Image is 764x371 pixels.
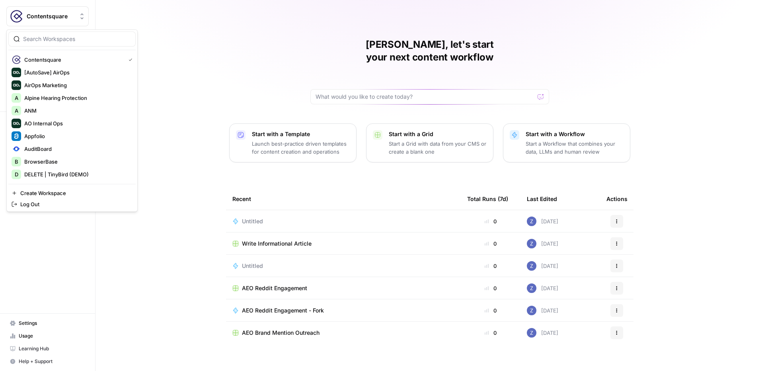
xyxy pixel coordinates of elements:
[242,307,324,314] span: AEO Reddit Engagement - Fork
[20,200,129,208] span: Log Out
[527,188,557,210] div: Last Edited
[19,332,85,340] span: Usage
[23,35,131,43] input: Search Workspaces
[12,68,21,77] img: [AutoSave] AirOps Logo
[6,330,89,342] a: Usage
[467,284,514,292] div: 0
[526,140,624,156] p: Start a Workflow that combines your data, LLMs and human review
[310,38,549,64] h1: [PERSON_NAME], let's start your next content workflow
[252,140,350,156] p: Launch best-practice driven templates for content creation and operations
[606,188,628,210] div: Actions
[527,283,536,293] img: if0rly7j6ey0lzdmkp6rmyzsebv0
[8,187,136,199] a: Create Workspace
[12,119,21,128] img: AO Internal Ops Logo
[24,132,129,140] span: Appfolio
[15,94,18,102] span: A
[527,217,558,226] div: [DATE]
[12,131,21,141] img: Appfolio Logo
[15,170,18,178] span: D
[232,262,454,270] a: Untitled
[252,130,350,138] p: Start with a Template
[389,130,487,138] p: Start with a Grid
[242,240,312,248] span: Write Informational Article
[527,328,536,338] img: if0rly7j6ey0lzdmkp6rmyzsebv0
[19,358,85,365] span: Help + Support
[232,284,454,292] a: AEO Reddit Engagement
[527,261,536,271] img: if0rly7j6ey0lzdmkp6rmyzsebv0
[527,306,558,315] div: [DATE]
[12,80,21,90] img: AirOps Marketing Logo
[526,130,624,138] p: Start with a Workflow
[9,9,23,23] img: Contentsquare Logo
[6,6,89,26] button: Workspace: Contentsquare
[19,345,85,352] span: Learning Hub
[24,145,129,153] span: AuditBoard
[24,81,129,89] span: AirOps Marketing
[232,217,454,225] a: Untitled
[24,94,129,102] span: Alpine Hearing Protection
[232,307,454,314] a: AEO Reddit Engagement - Fork
[6,317,89,330] a: Settings
[12,144,21,154] img: AuditBoard Logo
[12,55,21,64] img: Contentsquare Logo
[24,119,129,127] span: AO Internal Ops
[24,68,129,76] span: [AutoSave] AirOps
[8,199,136,210] a: Log Out
[6,355,89,368] button: Help + Support
[527,261,558,271] div: [DATE]
[229,123,357,162] button: Start with a TemplateLaunch best-practice driven templates for content creation and operations
[27,12,75,20] span: Contentsquare
[24,170,129,178] span: DELETE | TinyBird (DEMO)
[242,262,263,270] span: Untitled
[242,217,263,225] span: Untitled
[6,342,89,355] a: Learning Hub
[19,320,85,327] span: Settings
[20,189,129,197] span: Create Workspace
[232,240,454,248] a: Write Informational Article
[527,217,536,226] img: if0rly7j6ey0lzdmkp6rmyzsebv0
[24,107,129,115] span: ANM
[467,240,514,248] div: 0
[467,188,508,210] div: Total Runs (7d)
[6,29,138,212] div: Workspace: Contentsquare
[467,329,514,337] div: 0
[242,284,307,292] span: AEO Reddit Engagement
[232,329,454,337] a: AEO Brand Mention Outreach
[24,56,122,64] span: Contentsquare
[527,283,558,293] div: [DATE]
[527,239,558,248] div: [DATE]
[389,140,487,156] p: Start a Grid with data from your CMS or create a blank one
[527,239,536,248] img: if0rly7j6ey0lzdmkp6rmyzsebv0
[232,188,454,210] div: Recent
[242,329,320,337] span: AEO Brand Mention Outreach
[15,107,18,115] span: A
[467,307,514,314] div: 0
[15,158,18,166] span: B
[366,123,493,162] button: Start with a GridStart a Grid with data from your CMS or create a blank one
[467,217,514,225] div: 0
[24,158,129,166] span: BrowserBase
[467,262,514,270] div: 0
[316,93,534,101] input: What would you like to create today?
[527,328,558,338] div: [DATE]
[503,123,630,162] button: Start with a WorkflowStart a Workflow that combines your data, LLMs and human review
[527,306,536,315] img: if0rly7j6ey0lzdmkp6rmyzsebv0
